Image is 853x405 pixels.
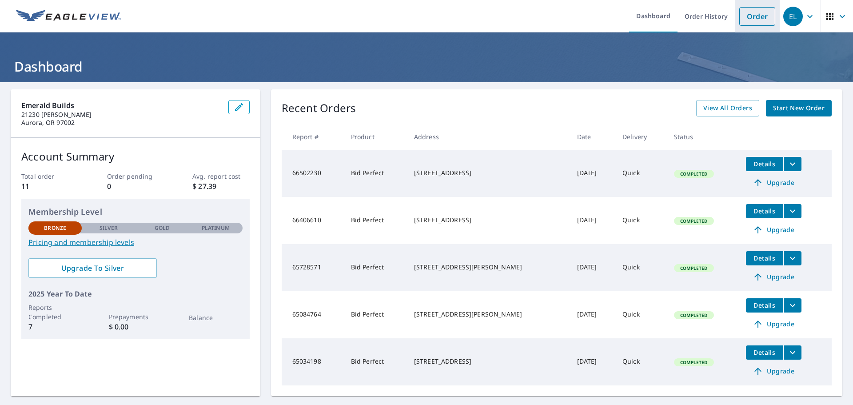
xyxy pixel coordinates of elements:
[344,244,407,291] td: Bid Perfect
[615,338,667,385] td: Quick
[414,168,563,177] div: [STREET_ADDRESS]
[28,206,243,218] p: Membership Level
[783,298,801,313] button: filesDropdownBtn-65084764
[36,263,150,273] span: Upgrade To Silver
[783,157,801,171] button: filesDropdownBtn-66502230
[282,197,344,244] td: 66406610
[751,366,796,377] span: Upgrade
[751,160,778,168] span: Details
[751,177,796,188] span: Upgrade
[16,10,121,23] img: EV Logo
[414,216,563,225] div: [STREET_ADDRESS]
[28,289,243,299] p: 2025 Year To Date
[783,204,801,218] button: filesDropdownBtn-66406610
[746,176,801,190] a: Upgrade
[751,225,796,235] span: Upgrade
[766,100,832,116] a: Start New Order
[675,218,713,224] span: Completed
[21,100,221,111] p: Emerald Builds
[739,7,775,26] a: Order
[21,148,250,164] p: Account Summary
[44,224,66,232] p: Bronze
[414,310,563,319] div: [STREET_ADDRESS][PERSON_NAME]
[746,270,801,284] a: Upgrade
[109,321,162,332] p: $ 0.00
[675,265,713,271] span: Completed
[344,338,407,385] td: Bid Perfect
[751,301,778,309] span: Details
[783,7,803,26] div: EL
[202,224,230,232] p: Platinum
[282,100,356,116] p: Recent Orders
[751,319,796,329] span: Upgrade
[746,317,801,331] a: Upgrade
[570,150,615,197] td: [DATE]
[751,254,778,262] span: Details
[28,237,243,248] a: Pricing and membership levels
[407,124,570,150] th: Address
[667,124,739,150] th: Status
[282,150,344,197] td: 66502230
[570,338,615,385] td: [DATE]
[675,171,713,177] span: Completed
[746,157,783,171] button: detailsBtn-66502230
[783,251,801,265] button: filesDropdownBtn-65728571
[282,124,344,150] th: Report #
[751,207,778,215] span: Details
[344,150,407,197] td: Bid Perfect
[696,100,759,116] a: View All Orders
[344,124,407,150] th: Product
[21,119,221,127] p: Aurora, OR 97002
[746,345,783,360] button: detailsBtn-65034198
[675,312,713,318] span: Completed
[615,291,667,338] td: Quick
[783,345,801,360] button: filesDropdownBtn-65034198
[751,348,778,357] span: Details
[746,298,783,313] button: detailsBtn-65084764
[751,272,796,282] span: Upgrade
[282,291,344,338] td: 65084764
[21,172,78,181] p: Total order
[28,321,82,332] p: 7
[773,103,825,114] span: Start New Order
[189,313,242,322] p: Balance
[28,303,82,321] p: Reports Completed
[107,181,164,192] p: 0
[675,359,713,365] span: Completed
[344,197,407,244] td: Bid Perfect
[615,124,667,150] th: Delivery
[414,357,563,366] div: [STREET_ADDRESS]
[192,181,249,192] p: $ 27.39
[28,258,157,278] a: Upgrade To Silver
[615,197,667,244] td: Quick
[21,111,221,119] p: 21230 [PERSON_NAME]
[100,224,118,232] p: Silver
[414,263,563,272] div: [STREET_ADDRESS][PERSON_NAME]
[570,291,615,338] td: [DATE]
[746,364,801,378] a: Upgrade
[344,291,407,338] td: Bid Perfect
[570,197,615,244] td: [DATE]
[192,172,249,181] p: Avg. report cost
[615,150,667,197] td: Quick
[282,338,344,385] td: 65034198
[155,224,170,232] p: Gold
[570,244,615,291] td: [DATE]
[21,181,78,192] p: 11
[570,124,615,150] th: Date
[615,244,667,291] td: Quick
[746,204,783,218] button: detailsBtn-66406610
[746,223,801,237] a: Upgrade
[11,57,842,76] h1: Dashboard
[703,103,752,114] span: View All Orders
[107,172,164,181] p: Order pending
[109,312,162,321] p: Prepayments
[746,251,783,265] button: detailsBtn-65728571
[282,244,344,291] td: 65728571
